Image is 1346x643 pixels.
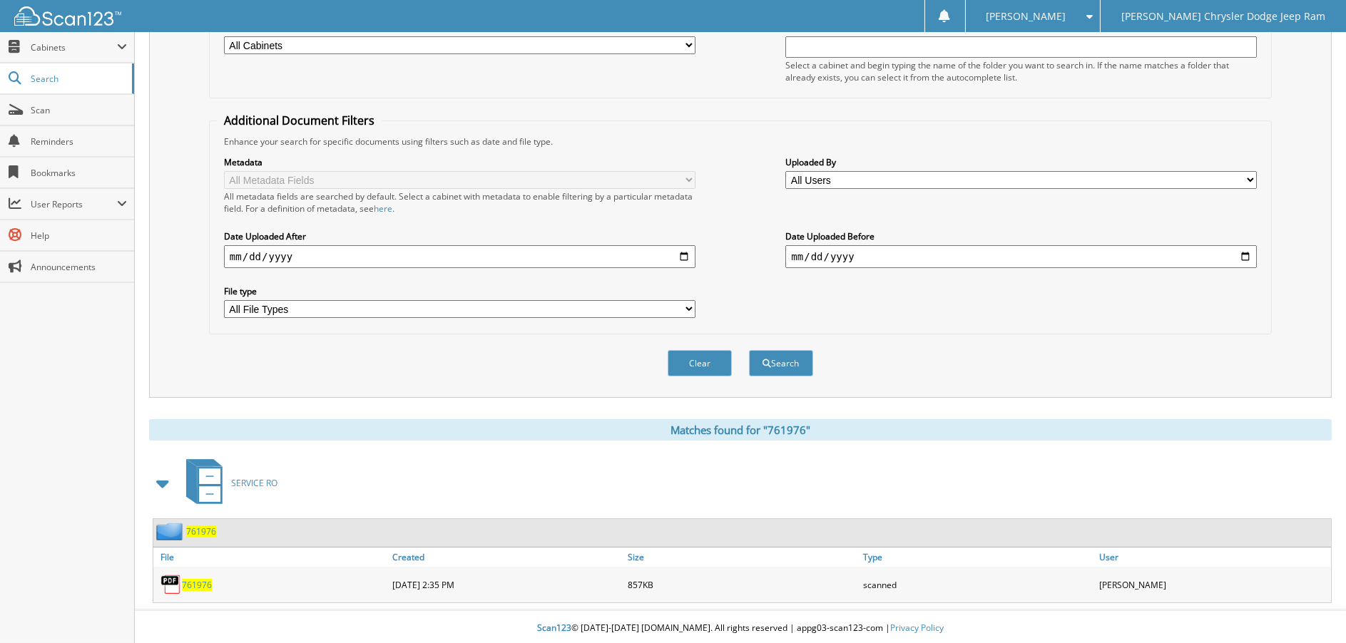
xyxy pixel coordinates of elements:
legend: Additional Document Filters [217,113,382,128]
div: Enhance your search for specific documents using filters such as date and file type. [217,135,1264,148]
label: Date Uploaded Before [785,230,1257,242]
div: All metadata fields are searched by default. Select a cabinet with metadata to enable filtering b... [224,190,695,215]
input: start [224,245,695,268]
a: 761976 [186,525,216,537]
button: Search [749,350,813,376]
img: folder2.png [156,523,186,540]
img: scan123-logo-white.svg [14,6,121,26]
div: scanned [860,570,1096,599]
a: here [374,202,392,215]
label: File type [224,285,695,297]
span: Announcements [31,261,127,273]
span: Help [31,230,127,242]
a: 761976 [182,579,212,591]
span: [PERSON_NAME] [986,12,1066,21]
span: SERVICE RO [231,477,277,489]
div: Matches found for "761976" [149,419,1332,441]
input: end [785,245,1257,268]
label: Date Uploaded After [224,230,695,242]
button: Clear [668,350,732,376]
label: Uploaded By [785,156,1257,168]
a: SERVICE RO [178,455,277,511]
span: User Reports [31,198,117,210]
div: Select a cabinet and begin typing the name of the folder you want to search in. If the name match... [785,59,1257,83]
a: File [153,547,389,567]
a: Created [389,547,624,567]
div: 857KB [624,570,860,599]
a: Type [860,547,1096,567]
span: [PERSON_NAME] Chrysler Dodge Jeep Ram [1121,12,1325,21]
iframe: Chat Widget [1275,575,1346,643]
a: Privacy Policy [890,622,944,634]
span: Bookmarks [31,167,127,179]
label: Metadata [224,156,695,168]
span: Cabinets [31,41,117,53]
span: Scan [31,104,127,116]
div: [DATE] 2:35 PM [389,570,624,599]
a: Size [624,547,860,567]
span: Search [31,73,125,85]
img: PDF.png [160,574,182,595]
div: [PERSON_NAME] [1096,570,1331,599]
a: User [1096,547,1331,567]
span: Scan123 [537,622,571,634]
span: Reminders [31,135,127,148]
